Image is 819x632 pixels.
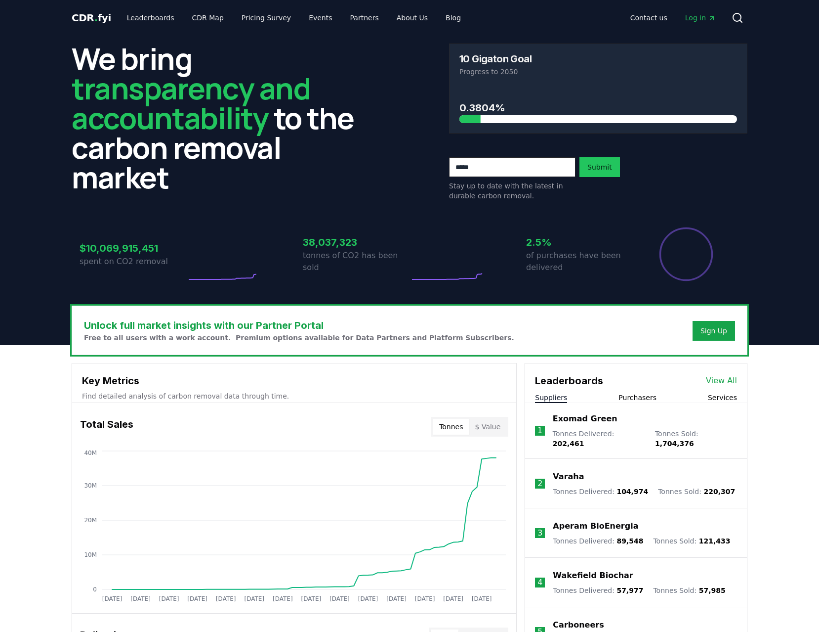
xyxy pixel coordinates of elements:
span: 104,974 [616,488,648,496]
button: Suppliers [535,393,567,403]
a: Aperam BioEnergia [553,520,638,532]
span: 57,985 [699,587,726,594]
a: View All [706,375,737,387]
tspan: 0 [93,586,97,593]
p: Tonnes Delivered : [553,487,648,497]
tspan: [DATE] [244,595,264,602]
tspan: 30M [84,482,97,489]
p: Tonnes Sold : [653,586,725,595]
tspan: 10M [84,551,97,558]
a: Partners [342,9,387,27]
tspan: [DATE] [273,595,293,602]
p: Tonnes Delivered : [553,429,645,449]
h3: Total Sales [80,417,133,437]
button: Tonnes [433,419,469,435]
tspan: [DATE] [301,595,322,602]
a: Log in [677,9,724,27]
a: Varaha [553,471,584,483]
button: Sign Up [693,321,735,341]
a: About Us [389,9,436,27]
div: Percentage of sales delivered [658,226,714,282]
h3: 0.3804% [459,100,737,115]
h3: 10 Gigaton Goal [459,54,532,64]
h3: Leaderboards [535,373,603,388]
p: 1 [537,425,542,437]
p: 2 [537,478,542,490]
a: Wakefield Biochar [553,570,633,582]
tspan: [DATE] [358,595,378,602]
a: Exomad Green [553,413,617,425]
p: Tonnes Sold : [658,487,735,497]
p: tonnes of CO2 has been sold [303,250,409,273]
p: Find detailed analysis of carbon removal data through time. [82,391,506,401]
tspan: 40M [84,450,97,456]
span: 1,704,376 [655,440,694,448]
h2: We bring to the carbon removal market [72,44,370,192]
span: 89,548 [616,537,643,545]
tspan: [DATE] [443,595,463,602]
nav: Main [119,9,469,27]
h3: Unlock full market insights with our Partner Portal [84,318,514,333]
p: Tonnes Delivered : [553,536,643,546]
p: Tonnes Sold : [653,536,730,546]
a: Blog [438,9,469,27]
span: 121,433 [699,537,731,545]
p: 3 [537,527,542,539]
p: Free to all users with a work account. Premium options available for Data Partners and Platform S... [84,333,514,343]
a: Contact us [622,9,675,27]
h3: 2.5% [526,235,633,250]
p: spent on CO2 removal [80,256,186,268]
span: Log in [685,13,716,23]
a: Sign Up [700,326,727,336]
span: 57,977 [616,587,643,594]
a: Leaderboards [119,9,182,27]
tspan: [DATE] [329,595,350,602]
h3: 38,037,323 [303,235,409,250]
tspan: [DATE] [159,595,179,602]
tspan: 20M [84,517,97,524]
a: Carboneers [553,619,604,631]
button: $ Value [469,419,507,435]
tspan: [DATE] [102,595,123,602]
nav: Main [622,9,724,27]
span: transparency and accountability [72,68,310,138]
tspan: [DATE] [472,595,492,602]
p: of purchases have been delivered [526,250,633,273]
tspan: [DATE] [216,595,236,602]
h3: $10,069,915,451 [80,241,186,256]
span: . [94,12,98,24]
a: CDR Map [184,9,232,27]
p: Progress to 2050 [459,67,737,77]
p: Tonnes Delivered : [553,586,643,595]
button: Submit [579,157,620,177]
span: CDR fyi [72,12,111,24]
p: Tonnes Sold : [655,429,737,449]
tspan: [DATE] [386,595,407,602]
span: 220,307 [703,488,735,496]
a: CDR.fyi [72,11,111,25]
p: 4 [537,577,542,588]
button: Services [708,393,737,403]
span: 202,461 [553,440,584,448]
a: Events [301,9,340,27]
button: Purchasers [618,393,656,403]
tspan: [DATE] [187,595,207,602]
tspan: [DATE] [130,595,151,602]
tspan: [DATE] [415,595,435,602]
p: Stay up to date with the latest in durable carbon removal. [449,181,575,201]
a: Pricing Survey [234,9,299,27]
h3: Key Metrics [82,373,506,388]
